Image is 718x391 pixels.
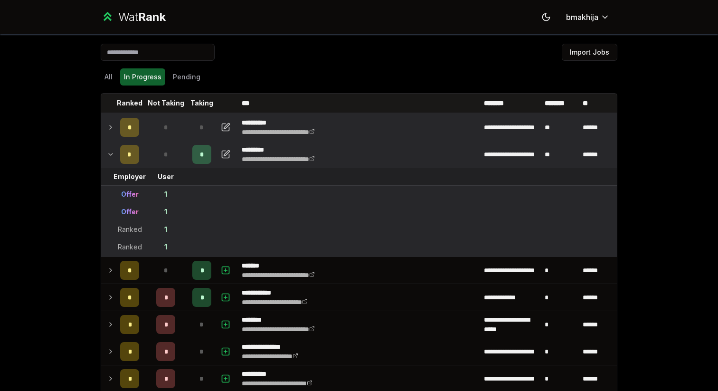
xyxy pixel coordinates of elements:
[566,11,598,23] span: bmakhija
[164,190,167,199] div: 1
[148,98,184,108] p: Not Taking
[118,10,166,25] div: Wat
[116,168,143,185] td: Employer
[558,9,617,26] button: bmakhija
[121,190,139,199] div: Offer
[120,68,165,86] button: In Progress
[101,68,116,86] button: All
[118,242,142,252] div: Ranked
[121,207,139,217] div: Offer
[562,44,617,61] button: Import Jobs
[118,225,142,234] div: Ranked
[190,98,213,108] p: Taking
[117,98,142,108] p: Ranked
[164,225,167,234] div: 1
[169,68,204,86] button: Pending
[101,10,166,25] a: WatRank
[143,168,189,185] td: User
[164,207,167,217] div: 1
[164,242,167,252] div: 1
[138,10,166,24] span: Rank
